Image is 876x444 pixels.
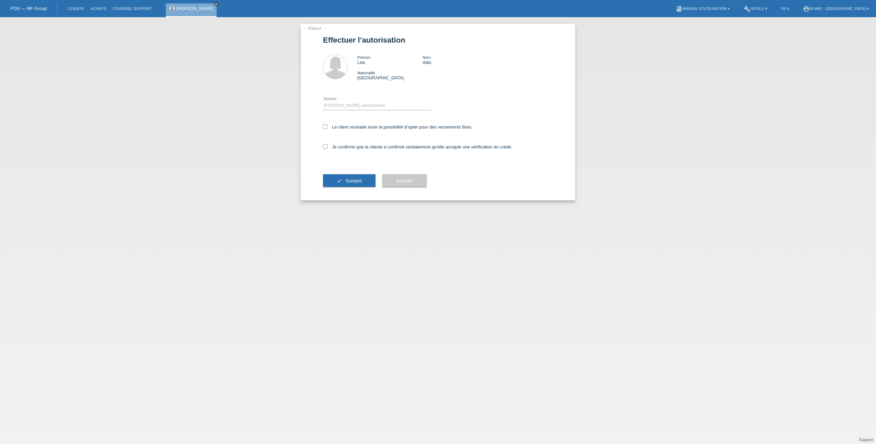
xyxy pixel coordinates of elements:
[357,71,375,75] span: Nationalité
[423,55,430,59] span: Nom
[323,36,553,44] h1: Effectuer l’autorisation
[357,70,423,80] div: [GEOGRAPHIC_DATA]
[744,5,750,12] i: build
[337,178,342,184] i: check
[323,144,512,149] label: Je confirme que la cliente a confirmé verbalement qu'elle accepte une vérification du crédit.
[10,6,47,11] a: POS — MF Group
[396,178,413,184] span: Annuler
[323,174,376,187] button: check Suivant
[214,2,219,7] a: close
[323,124,471,130] label: Le client souhaite avoir la possibilité d’opter pour des versements fixes
[357,55,371,59] span: Prénom
[176,6,213,11] a: [PERSON_NAME]
[87,7,109,11] a: Achats
[803,5,810,12] i: account_circle
[215,2,218,6] i: close
[64,7,87,11] a: Clients
[423,55,488,65] div: Abis
[859,437,873,442] a: Support
[672,7,733,11] a: bookManuel d’utilisation ▾
[109,7,155,11] a: Courriel Support
[740,7,771,11] a: buildOutils ▾
[799,7,873,11] a: account_circlem-way - [GEOGRAPHIC_DATA] ▾
[676,5,682,12] i: book
[777,7,793,11] a: FR ▾
[357,55,423,65] div: Lea
[302,26,322,31] a: ← Retour
[382,174,427,187] button: Annuler
[345,178,362,184] span: Suivant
